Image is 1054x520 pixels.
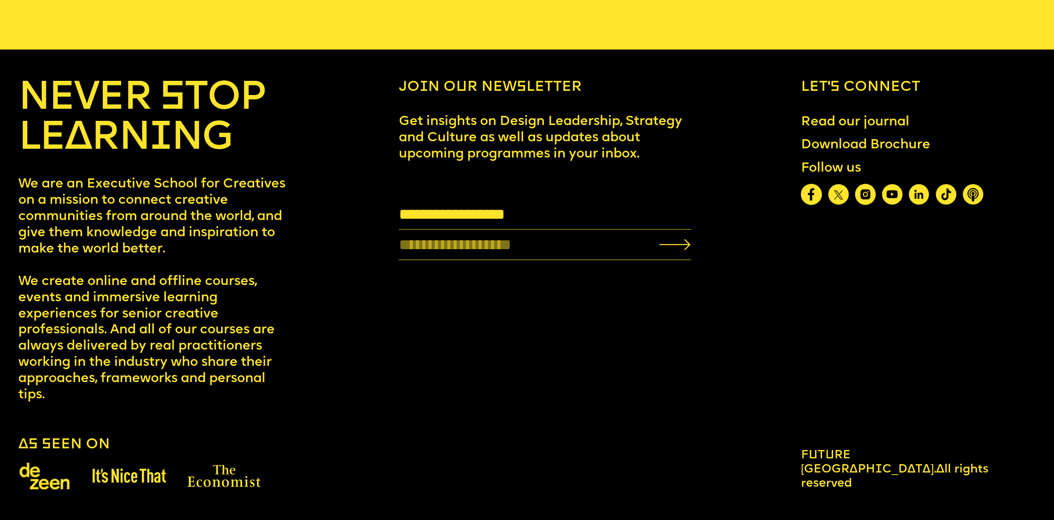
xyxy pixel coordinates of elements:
[801,448,990,491] div: All rights reserved
[801,79,1036,96] h6: Let’s connect
[18,436,110,454] h6: As seen on
[18,79,289,159] h4: NEVER STOP LEARNING
[801,450,936,475] span: Future [GEOGRAPHIC_DATA].
[794,107,916,137] a: Read our journal
[399,114,691,162] p: Get insights on Design Leadership, Strategy and Culture as well as updates about upcoming program...
[399,79,691,96] h6: Join our newsletter
[18,176,289,403] p: We are an Executive School for Creatives on a mission to connect creative communities from around...
[794,130,937,161] a: Download Brochure
[801,161,983,177] div: Follow us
